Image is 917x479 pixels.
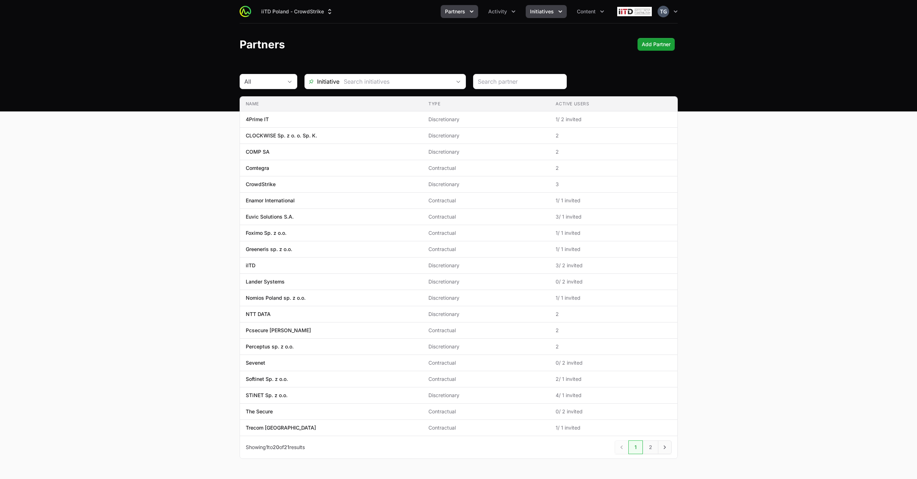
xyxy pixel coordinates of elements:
[556,132,671,139] span: 2
[257,5,338,18] button: iiTD Poland - CrowdStrike
[556,181,671,188] span: 3
[428,424,544,431] span: Contractual
[428,246,544,253] span: Contractual
[251,5,609,18] div: Main navigation
[556,197,671,204] span: 1 / 1 invited
[658,440,672,454] a: Next
[441,5,478,18] button: Partners
[573,5,609,18] button: Content
[526,5,567,18] button: Initiatives
[246,392,288,399] p: STiNET Sp. z o.o.
[246,164,269,172] p: Comtegra
[246,132,317,139] p: CLOCKWISE Sp. z o. o. Sp. K.
[246,229,286,237] p: Foximo Sp. z o.o.
[428,294,544,302] span: Discretionary
[573,5,609,18] div: Content menu
[284,444,289,450] span: 21
[246,424,316,431] p: Trecom [GEOGRAPHIC_DATA]
[556,262,671,269] span: 3 / 2 invited
[637,38,675,51] div: Primary actions
[484,5,520,18] div: Activity menu
[257,5,338,18] div: Supplier switch menu
[246,148,270,155] p: COMP SA
[428,229,544,237] span: Contractual
[445,8,465,15] span: Partners
[428,278,544,285] span: Discretionary
[441,5,478,18] div: Partners menu
[240,97,423,111] th: Name
[556,164,671,172] span: 2
[550,97,677,111] th: Active Users
[556,408,671,415] span: 0 / 2 invited
[642,40,671,49] span: Add Partner
[556,229,671,237] span: 1 / 1 invited
[428,181,544,188] span: Discretionary
[428,375,544,383] span: Contractual
[246,262,255,269] p: iITD
[556,246,671,253] span: 1 / 1 invited
[530,8,554,15] span: Initiatives
[628,440,643,454] a: 1
[556,294,671,302] span: 1 / 1 invited
[423,97,550,111] th: Type
[246,181,276,188] p: CrowdStrike
[526,5,567,18] div: Initiatives menu
[305,77,339,86] span: Initiative
[658,6,669,17] img: Timothy Greig
[556,327,671,334] span: 2
[246,408,273,415] p: The Secure
[617,4,652,19] img: iiTD Poland
[246,197,295,204] p: Enamor International
[273,444,279,450] span: 20
[246,359,265,366] p: Sevenet
[246,375,288,383] p: Softinet Sp. z o.o.
[556,343,671,350] span: 2
[643,440,658,454] a: 2
[451,74,466,89] div: Open
[637,38,675,51] button: Add Partner
[478,77,562,86] input: Search partner
[577,8,596,15] span: Content
[556,213,671,220] span: 3 / 1 invited
[428,359,544,366] span: Contractual
[428,132,544,139] span: Discretionary
[428,148,544,155] span: Discretionary
[246,246,292,253] p: Greeneris sp. z o.o.
[428,392,544,399] span: Discretionary
[246,116,269,123] p: 4Prime IT
[556,116,671,123] span: 1 / 2 invited
[246,278,285,285] p: Lander Systems
[240,6,251,17] img: ActivitySource
[266,444,268,450] span: 1
[488,8,507,15] span: Activity
[240,38,285,51] h1: Partners
[428,197,544,204] span: Contractual
[428,343,544,350] span: Discretionary
[246,294,306,302] p: Nomios Poland sp. z o.o.
[428,327,544,334] span: Contractual
[428,262,544,269] span: Discretionary
[556,278,671,285] span: 0 / 2 invited
[556,392,671,399] span: 4 / 1 invited
[246,213,294,220] p: Euvic Solutions S.A.
[246,444,305,451] p: Showing to of results
[556,375,671,383] span: 2 / 1 invited
[556,311,671,318] span: 2
[240,74,297,89] button: All
[246,327,311,334] p: Pcsecure [PERSON_NAME]
[339,74,451,89] input: Search initiatives
[556,424,671,431] span: 1 / 1 invited
[246,343,294,350] p: Perceptus sp. z o.o.
[556,359,671,366] span: 0 / 2 invited
[428,116,544,123] span: Discretionary
[246,311,271,318] p: NTT DATA
[428,311,544,318] span: Discretionary
[428,408,544,415] span: Contractual
[428,164,544,172] span: Contractual
[428,213,544,220] span: Contractual
[556,148,671,155] span: 2
[484,5,520,18] button: Activity
[244,77,282,86] div: All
